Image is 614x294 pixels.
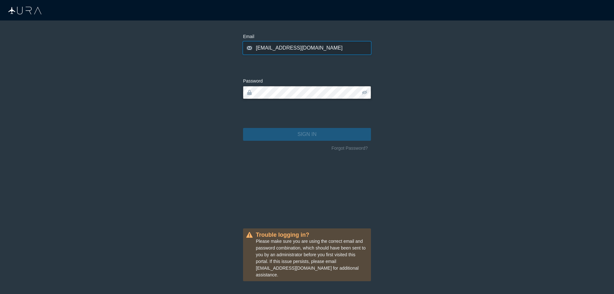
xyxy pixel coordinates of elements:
span: Forgot Password? [331,145,368,152]
span: Password [243,78,263,83]
span: Email [243,34,254,39]
button: SIGN IN [243,128,371,141]
img: Aura Logo [8,7,42,14]
input: Enter your email.. [243,42,371,54]
div: Please make sure you are using the correct email and password combination, which should have been... [243,228,371,281]
span: SIGN IN [297,131,317,138]
h4: Trouble logging in? [256,232,367,238]
button: Forgot Password? [328,143,371,153]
